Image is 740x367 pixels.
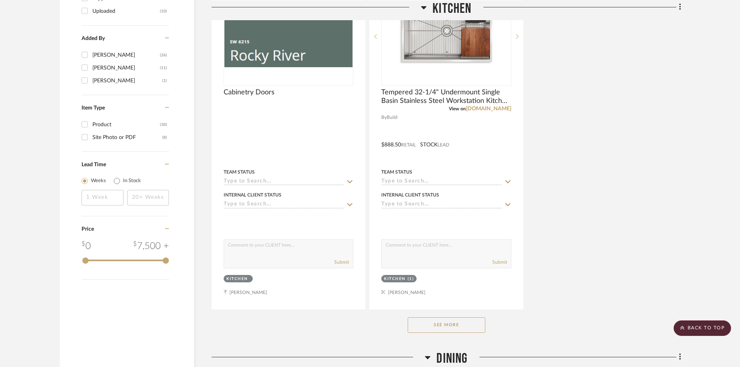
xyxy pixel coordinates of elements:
div: Kitchen [384,276,406,282]
span: View on [449,106,466,111]
label: Weeks [91,177,106,185]
img: Cabinetry Doors [224,5,353,67]
div: (11) [160,62,167,74]
button: Submit [492,259,507,266]
span: Lead Time [82,162,106,167]
input: Type to Search… [224,178,344,186]
div: 7,500 + [133,239,169,253]
div: [PERSON_NAME] [92,75,162,87]
div: Kitchen [226,276,248,282]
div: Product [92,118,160,131]
div: Team Status [224,169,255,176]
div: Uploaded [92,5,160,17]
input: Type to Search… [381,201,502,209]
input: Type to Search… [381,178,502,186]
div: 0 [82,239,91,253]
div: (30) [160,118,167,131]
scroll-to-top-button: BACK TO TOP [674,320,731,336]
a: [DOMAIN_NAME] [466,106,511,111]
div: (1) [408,276,414,282]
button: Submit [334,259,349,266]
div: Internal Client Status [224,191,281,198]
div: (1) [162,75,167,87]
div: (10) [160,5,167,17]
span: Build [387,114,398,121]
div: (26) [160,49,167,61]
input: Type to Search… [224,201,344,209]
span: Tempered 32-1/4" Undermount Single Basin Stainless Steel Workstation Kitchen Sink with Walnut Cut... [381,88,511,105]
input: 1 Week [82,190,123,205]
button: See More [408,317,485,333]
span: Price [82,226,94,232]
span: Dining [436,350,467,367]
div: [PERSON_NAME] [92,49,160,61]
span: By [381,114,387,121]
div: (8) [162,131,167,144]
span: Item Type [82,105,105,111]
label: In Stock [123,177,141,185]
div: [PERSON_NAME] [92,62,160,74]
div: Team Status [381,169,412,176]
div: Internal Client Status [381,191,439,198]
span: Cabinetry Doors [224,88,274,97]
div: Site Photo or PDF [92,131,162,144]
input: 20+ Weeks [127,190,169,205]
span: Added By [82,36,105,41]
